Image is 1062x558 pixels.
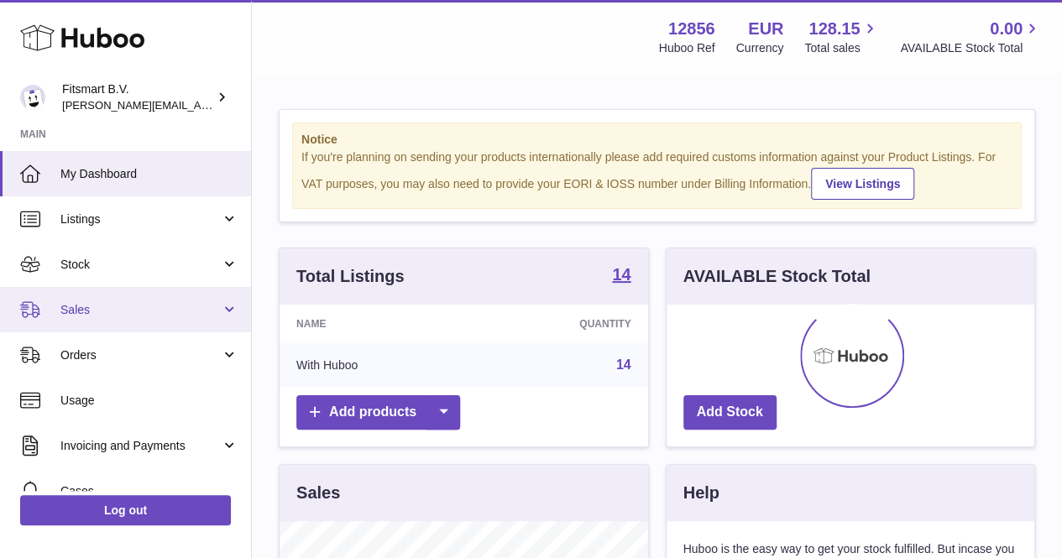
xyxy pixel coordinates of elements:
[990,18,1023,40] span: 0.00
[900,18,1042,56] a: 0.00 AVAILABLE Stock Total
[280,343,473,387] td: With Huboo
[808,18,860,40] span: 128.15
[20,495,231,525] a: Log out
[683,482,719,504] h3: Help
[616,357,631,372] a: 14
[683,265,871,288] h3: AVAILABLE Stock Total
[612,266,630,286] a: 14
[20,85,45,110] img: jonathan@leaderoo.com
[60,393,238,409] span: Usage
[60,347,221,363] span: Orders
[60,438,221,454] span: Invoicing and Payments
[612,266,630,283] strong: 14
[60,483,238,499] span: Cases
[280,305,473,343] th: Name
[301,149,1012,200] div: If you're planning on sending your products internationally please add required customs informati...
[296,395,460,430] a: Add products
[668,18,715,40] strong: 12856
[60,257,221,273] span: Stock
[62,81,213,113] div: Fitsmart B.V.
[473,305,647,343] th: Quantity
[296,482,340,504] h3: Sales
[811,168,914,200] a: View Listings
[659,40,715,56] div: Huboo Ref
[60,211,221,227] span: Listings
[62,98,337,112] span: [PERSON_NAME][EMAIL_ADDRESS][DOMAIN_NAME]
[748,18,783,40] strong: EUR
[900,40,1042,56] span: AVAILABLE Stock Total
[736,40,784,56] div: Currency
[301,132,1012,148] strong: Notice
[683,395,777,430] a: Add Stock
[60,166,238,182] span: My Dashboard
[60,302,221,318] span: Sales
[804,18,879,56] a: 128.15 Total sales
[296,265,405,288] h3: Total Listings
[804,40,879,56] span: Total sales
